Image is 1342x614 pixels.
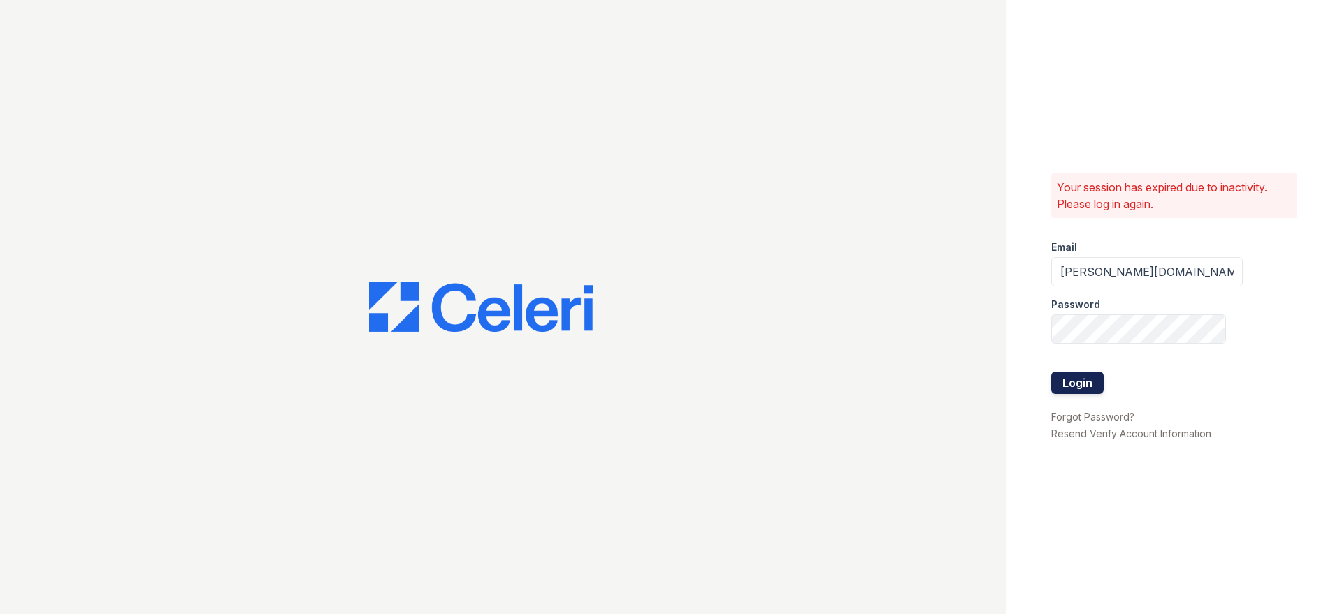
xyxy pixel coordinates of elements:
[1051,298,1100,312] label: Password
[1051,240,1077,254] label: Email
[1051,427,1211,439] a: Resend Verify Account Information
[1057,179,1292,212] p: Your session has expired due to inactivity. Please log in again.
[1051,411,1134,423] a: Forgot Password?
[369,282,593,332] img: CE_Logo_Blue-a8612792a0a2168367f1c8372b55b34899dd931a85d93a1a3d3e32e68fde9ad4.png
[1051,372,1104,394] button: Login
